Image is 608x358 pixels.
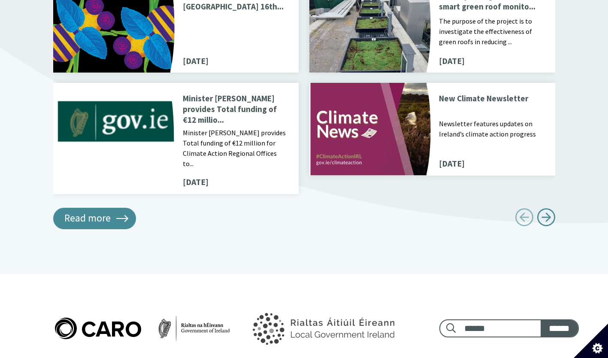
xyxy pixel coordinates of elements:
[183,127,288,169] p: Minister [PERSON_NAME] provides Total funding of €12 million for Climate Action Regional Offices ...
[53,316,232,341] img: Caro logo
[53,83,299,194] a: Minister [PERSON_NAME] provides Total funding of €12 millio... Minister [PERSON_NAME] provides To...
[183,93,288,125] p: Minister [PERSON_NAME] provides Total funding of €12 millio...
[439,93,544,116] p: New Climate Newsletter
[439,16,544,48] p: The purpose of the project is to investigate the effectiveness of green roofs in reducing ...
[309,83,555,176] a: New Climate Newsletter Newsletter features updates on Ireland’s climate action progress [DATE]
[233,301,411,355] img: Government of Ireland logo
[183,176,209,188] span: [DATE]
[439,55,465,67] span: [DATE]
[183,55,209,67] span: [DATE]
[439,157,465,170] span: [DATE]
[574,324,608,358] button: Set cookie preferences
[439,118,544,150] p: Newsletter features updates on Ireland’s climate action progress
[53,208,136,229] a: Read more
